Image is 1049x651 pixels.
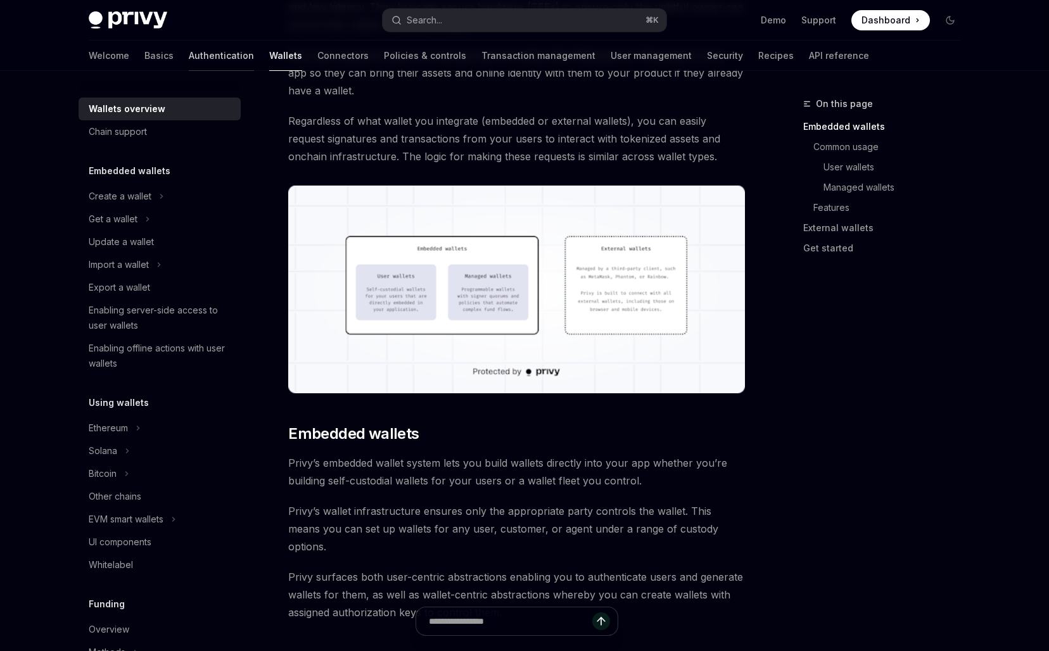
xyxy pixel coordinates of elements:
[801,14,836,27] a: Support
[89,557,133,572] div: Whitelabel
[809,41,869,71] a: API reference
[761,14,786,27] a: Demo
[288,502,745,555] span: Privy’s wallet infrastructure ensures only the appropriate party controls the wallet. This means ...
[803,238,970,258] a: Get started
[288,186,745,393] img: images/walletoverview.png
[803,117,970,137] a: Embedded wallets
[89,420,128,436] div: Ethereum
[269,41,302,71] a: Wallets
[384,41,466,71] a: Policies & controls
[79,618,241,641] a: Overview
[823,157,970,177] a: User wallets
[89,41,129,71] a: Welcome
[803,218,970,238] a: External wallets
[816,96,873,111] span: On this page
[89,11,167,29] img: dark logo
[89,234,154,250] div: Update a wallet
[79,120,241,143] a: Chain support
[288,568,745,621] span: Privy surfaces both user-centric abstractions enabling you to authenticate users and generate wal...
[89,163,170,179] h5: Embedded wallets
[89,303,233,333] div: Enabling server-side access to user wallets
[288,46,745,99] span: Privy also supports users connecting external wallets (like Metamask or Phantom) to your app so t...
[645,15,659,25] span: ⌘ K
[861,14,910,27] span: Dashboard
[89,512,163,527] div: EVM smart wallets
[79,531,241,553] a: UI components
[823,177,970,198] a: Managed wallets
[89,622,129,637] div: Overview
[407,13,442,28] div: Search...
[89,280,150,295] div: Export a wallet
[940,10,960,30] button: Toggle dark mode
[144,41,174,71] a: Basics
[611,41,692,71] a: User management
[89,534,151,550] div: UI components
[79,337,241,375] a: Enabling offline actions with user wallets
[592,612,610,630] button: Send message
[79,231,241,253] a: Update a wallet
[89,189,151,204] div: Create a wallet
[317,41,369,71] a: Connectors
[288,454,745,490] span: Privy’s embedded wallet system lets you build wallets directly into your app whether you’re build...
[89,257,149,272] div: Import a wallet
[89,443,117,458] div: Solana
[89,489,141,504] div: Other chains
[758,41,794,71] a: Recipes
[89,395,149,410] h5: Using wallets
[288,112,745,165] span: Regardless of what wallet you integrate (embedded or external wallets), you can easily request si...
[89,597,125,612] h5: Funding
[79,98,241,120] a: Wallets overview
[89,212,137,227] div: Get a wallet
[89,466,117,481] div: Bitcoin
[707,41,743,71] a: Security
[89,341,233,371] div: Enabling offline actions with user wallets
[79,485,241,508] a: Other chains
[813,198,970,218] a: Features
[481,41,595,71] a: Transaction management
[89,124,147,139] div: Chain support
[189,41,254,71] a: Authentication
[79,299,241,337] a: Enabling server-side access to user wallets
[813,137,970,157] a: Common usage
[79,553,241,576] a: Whitelabel
[383,9,666,32] button: Search...⌘K
[79,276,241,299] a: Export a wallet
[89,101,165,117] div: Wallets overview
[851,10,930,30] a: Dashboard
[288,424,419,444] span: Embedded wallets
